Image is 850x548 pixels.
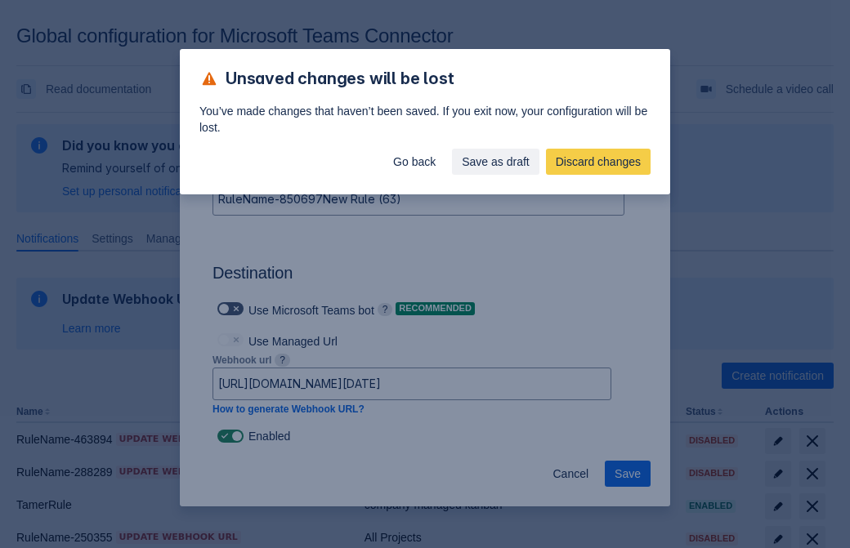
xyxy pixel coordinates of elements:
span: Discard changes [556,149,641,175]
span: Save as draft [462,149,530,175]
span: Go back [393,149,436,175]
span: warning [199,69,219,88]
button: Go back [383,149,445,175]
div: You’ve made changes that haven’t been saved. If you exit now, your configuration will be lost. [180,101,670,137]
button: Discard changes [546,149,651,175]
span: Unsaved changes will be lost [226,69,454,90]
button: Save as draft [452,149,539,175]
